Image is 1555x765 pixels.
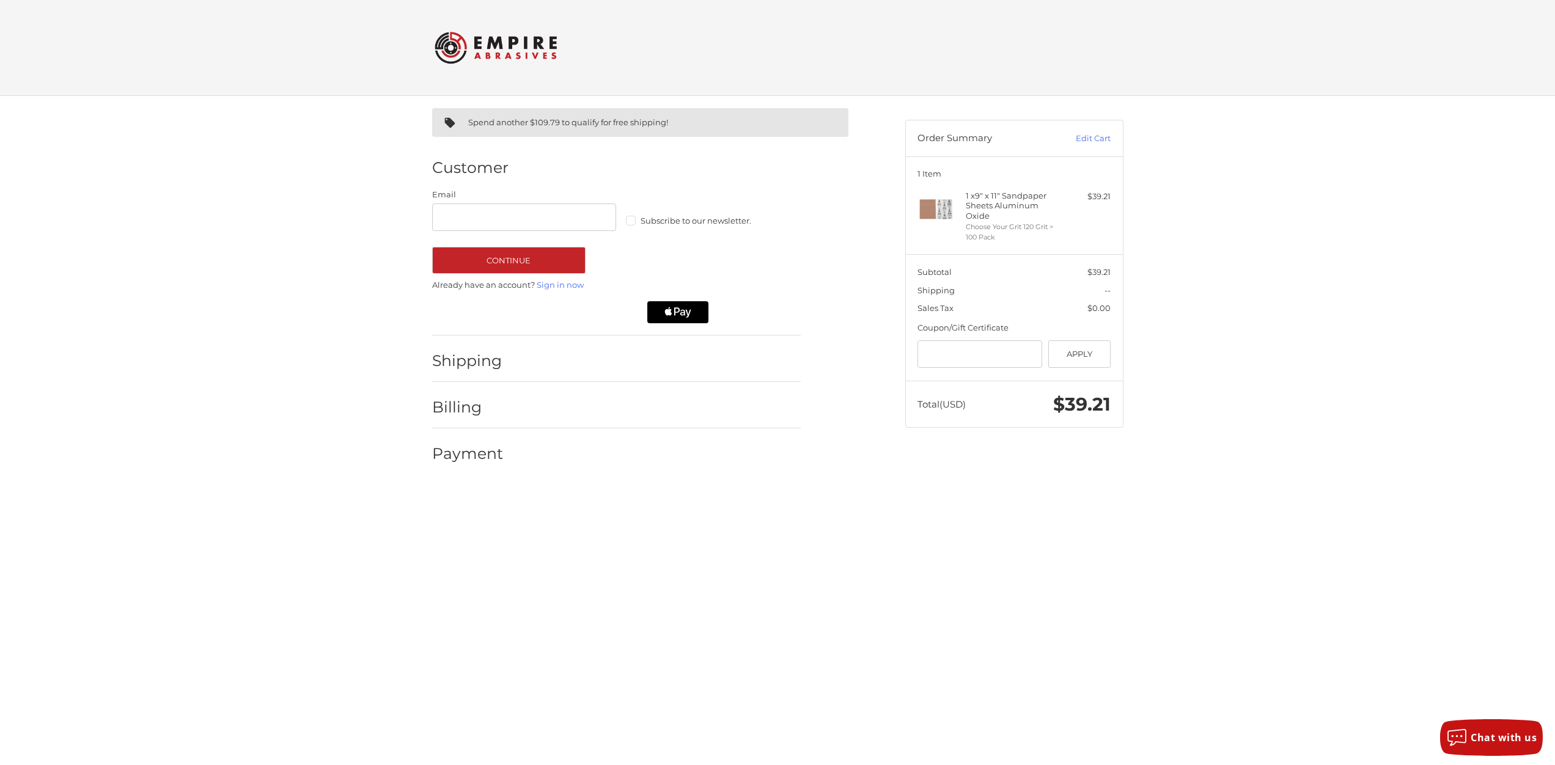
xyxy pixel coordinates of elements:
h4: 1 x 9" x 11" Sandpaper Sheets Aluminum Oxide [966,191,1059,221]
span: Total (USD) [917,398,966,410]
button: Chat with us [1440,719,1543,756]
h2: Payment [432,444,504,463]
span: -- [1105,285,1111,295]
li: Choose Your Grit 120 Grit > 100 Pack [966,222,1059,242]
p: Already have an account? [432,279,801,291]
h2: Customer [432,158,509,177]
span: $39.21 [1053,393,1111,415]
div: $39.21 [1062,191,1111,203]
label: Email [432,189,617,201]
span: Spend another $109.79 to qualify for free shipping! [468,117,668,127]
h2: Shipping [432,351,504,370]
span: Subscribe to our newsletter. [641,216,751,225]
img: Empire Abrasives [435,24,557,71]
div: Coupon/Gift Certificate [917,322,1111,334]
button: Apply [1048,340,1111,368]
h2: Billing [432,398,504,417]
span: Sales Tax [917,303,954,313]
span: $0.00 [1087,303,1111,313]
h3: Order Summary [917,133,1049,145]
a: Sign in now [537,280,584,290]
span: $39.21 [1087,267,1111,277]
span: Chat with us [1471,731,1537,744]
input: Gift Certificate or Coupon Code [917,340,1042,368]
span: Subtotal [917,267,952,277]
span: Shipping [917,285,955,295]
h3: 1 Item [917,169,1111,178]
a: Edit Cart [1049,133,1111,145]
button: Continue [432,247,586,274]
